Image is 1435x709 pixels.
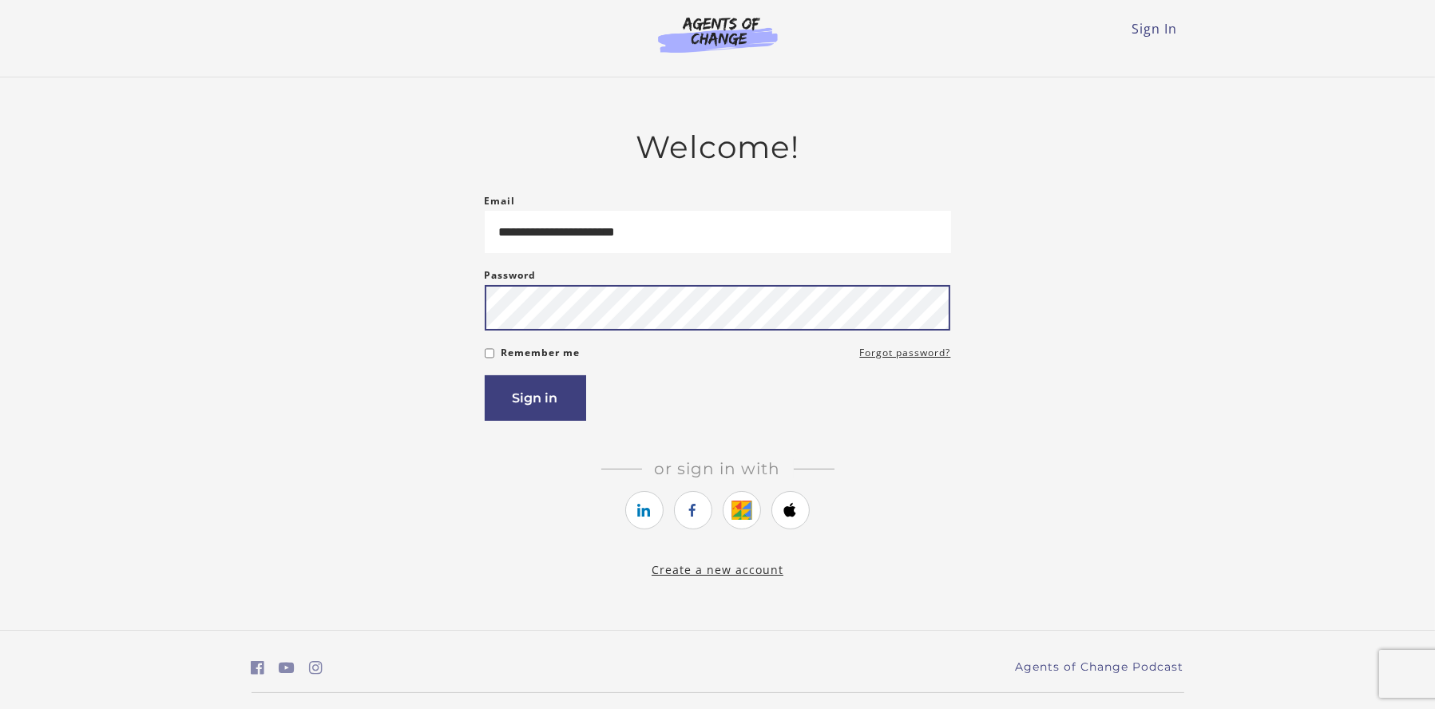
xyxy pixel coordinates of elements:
button: Sign in [485,375,586,421]
a: https://www.youtube.com/c/AgentsofChangeTestPrepbyMeaganMitchell (Open in a new window) [279,656,295,679]
a: https://www.instagram.com/agentsofchangeprep/ (Open in a new window) [309,656,323,679]
label: Remember me [501,343,580,362]
i: https://www.instagram.com/agentsofchangeprep/ (Open in a new window) [309,660,323,675]
a: https://courses.thinkific.com/users/auth/facebook?ss%5Breferral%5D=&ss%5Buser_return_to%5D=&ss%5B... [674,491,712,529]
label: Email [485,192,516,211]
i: https://www.facebook.com/groups/aswbtestprep (Open in a new window) [252,660,265,675]
span: Or sign in with [642,459,794,478]
label: Password [485,266,537,285]
a: Create a new account [652,562,783,577]
a: https://courses.thinkific.com/users/auth/linkedin?ss%5Breferral%5D=&ss%5Buser_return_to%5D=&ss%5B... [625,491,664,529]
a: Agents of Change Podcast [1016,659,1184,675]
a: https://courses.thinkific.com/users/auth/google?ss%5Breferral%5D=&ss%5Buser_return_to%5D=&ss%5Bvi... [723,491,761,529]
a: Sign In [1132,20,1178,38]
h2: Welcome! [485,129,951,166]
a: https://www.facebook.com/groups/aswbtestprep (Open in a new window) [252,656,265,679]
a: https://courses.thinkific.com/users/auth/apple?ss%5Breferral%5D=&ss%5Buser_return_to%5D=&ss%5Bvis... [771,491,810,529]
i: https://www.youtube.com/c/AgentsofChangeTestPrepbyMeaganMitchell (Open in a new window) [279,660,295,675]
img: Agents of Change Logo [641,16,795,53]
a: Forgot password? [860,343,951,362]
